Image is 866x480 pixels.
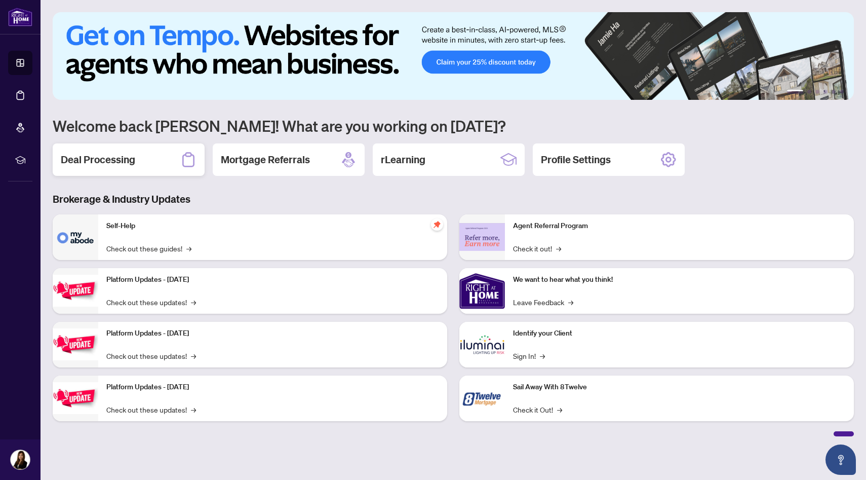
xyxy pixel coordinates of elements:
p: Agent Referral Program [513,220,846,232]
a: Check it out!→ [513,243,561,254]
span: → [186,243,191,254]
img: Identify your Client [459,322,505,367]
button: 2 [807,90,811,94]
p: Identify your Client [513,328,846,339]
button: 6 [840,90,844,94]
span: pushpin [431,218,443,231]
h2: Deal Processing [61,153,135,167]
a: Check it Out!→ [513,404,562,415]
h2: Mortgage Referrals [221,153,310,167]
img: Agent Referral Program [459,223,505,251]
p: Platform Updates - [DATE] [106,274,439,285]
p: Self-Help [106,220,439,232]
img: Platform Updates - June 23, 2025 [53,382,98,414]
button: 4 [823,90,828,94]
img: Platform Updates - July 21, 2025 [53,275,98,307]
p: Platform Updates - [DATE] [106,328,439,339]
span: → [557,404,562,415]
img: We want to hear what you think! [459,268,505,314]
span: → [568,297,573,308]
img: Slide 0 [53,12,854,100]
a: Check out these updates!→ [106,297,196,308]
a: Check out these guides!→ [106,243,191,254]
button: 3 [815,90,819,94]
p: Platform Updates - [DATE] [106,382,439,393]
img: Sail Away With 8Twelve [459,376,505,421]
h2: rLearning [381,153,425,167]
span: → [556,243,561,254]
span: → [540,350,545,361]
button: Open asap [825,445,856,475]
h2: Profile Settings [541,153,611,167]
img: Platform Updates - July 8, 2025 [53,328,98,360]
button: 1 [787,90,803,94]
h1: Welcome back [PERSON_NAME]! What are you working on [DATE]? [53,116,854,135]
img: logo [8,8,32,26]
button: 5 [832,90,836,94]
img: Profile Icon [11,450,30,469]
a: Leave Feedback→ [513,297,573,308]
a: Sign In!→ [513,350,545,361]
span: → [191,404,196,415]
a: Check out these updates!→ [106,404,196,415]
p: We want to hear what you think! [513,274,846,285]
img: Self-Help [53,214,98,260]
span: → [191,297,196,308]
h3: Brokerage & Industry Updates [53,192,854,206]
p: Sail Away With 8Twelve [513,382,846,393]
span: → [191,350,196,361]
a: Check out these updates!→ [106,350,196,361]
